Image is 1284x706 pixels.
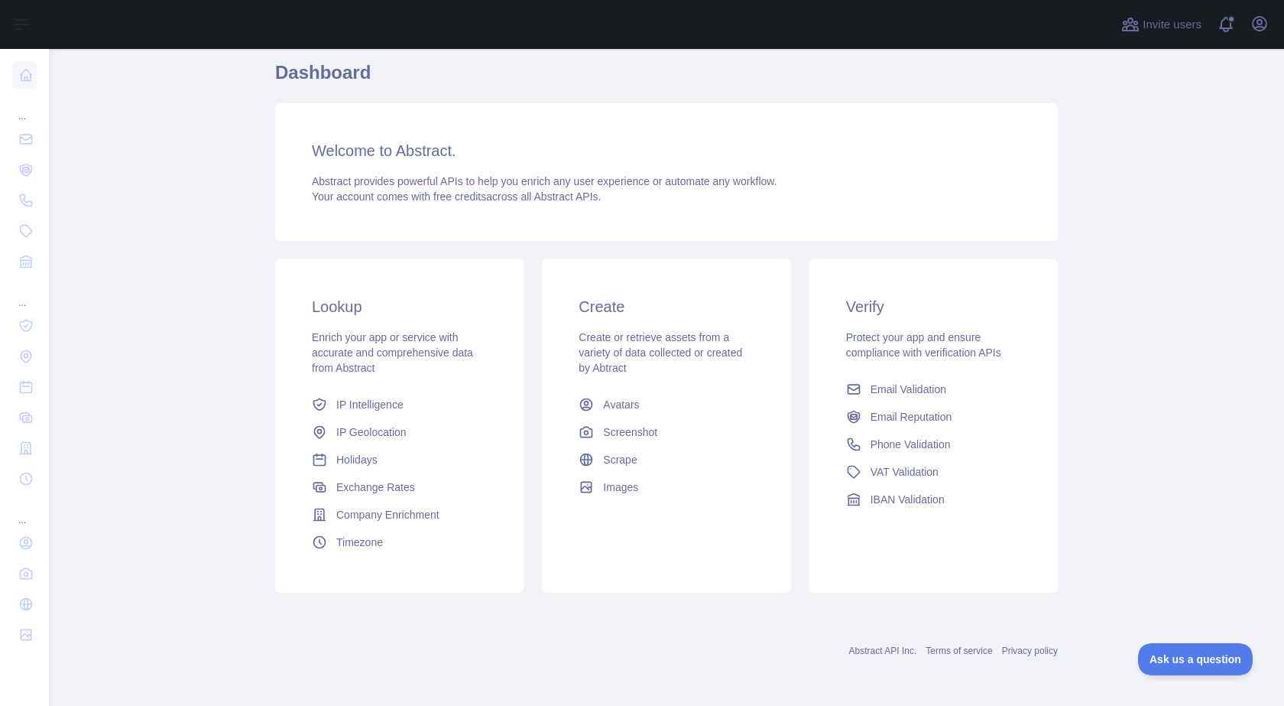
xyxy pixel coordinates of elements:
span: Your account comes with across all Abstract APIs. [312,190,601,203]
a: Timezone [306,529,493,556]
span: Images [603,480,638,495]
a: IP Intelligence [306,391,493,418]
a: IBAN Validation [840,486,1027,513]
a: Phone Validation [840,431,1027,458]
h3: Lookup [312,296,487,317]
h3: Create [579,296,754,317]
span: Invite users [1143,16,1201,34]
span: Exchange Rates [336,480,415,495]
a: Terms of service [926,646,992,656]
a: Scrape [572,446,760,473]
a: IP Geolocation [306,418,493,446]
h3: Welcome to Abstract. [312,140,1021,161]
a: Holidays [306,446,493,473]
iframe: Toggle Customer Support [1138,643,1253,675]
a: Email Validation [840,376,1027,403]
span: IP Geolocation [336,425,407,440]
span: VAT Validation [871,464,939,480]
span: IP Intelligence [336,397,404,412]
button: Invite users [1118,12,1205,37]
span: Company Enrichment [336,507,439,522]
a: Privacy policy [1002,646,1058,656]
div: ... [12,496,37,526]
a: Email Reputation [840,403,1027,431]
a: Abstract API Inc. [849,646,917,656]
span: Timezone [336,535,383,550]
a: Exchange Rates [306,473,493,501]
span: Protect your app and ensure compliance with verification APIs [846,331,1001,359]
span: Phone Validation [871,437,951,452]
span: Holidays [336,452,378,467]
span: Screenshot [603,425,657,440]
span: Abstract provides powerful APIs to help you enrich any user experience or automate any workflow. [312,175,777,187]
span: Avatars [603,397,639,412]
div: ... [12,278,37,309]
span: Enrich your app or service with accurate and comprehensive data from Abstract [312,331,473,374]
span: IBAN Validation [871,492,945,507]
span: free credits [433,190,486,203]
a: VAT Validation [840,458,1027,486]
span: Email Reputation [871,409,952,425]
a: Avatars [572,391,760,418]
span: Email Validation [871,382,946,397]
h1: Dashboard [275,60,1058,97]
a: Screenshot [572,418,760,446]
a: Images [572,473,760,501]
span: Create or retrieve assets from a variety of data collected or created by Abtract [579,331,742,374]
a: Company Enrichment [306,501,493,529]
h3: Verify [846,296,1021,317]
span: Scrape [603,452,637,467]
div: ... [12,92,37,122]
